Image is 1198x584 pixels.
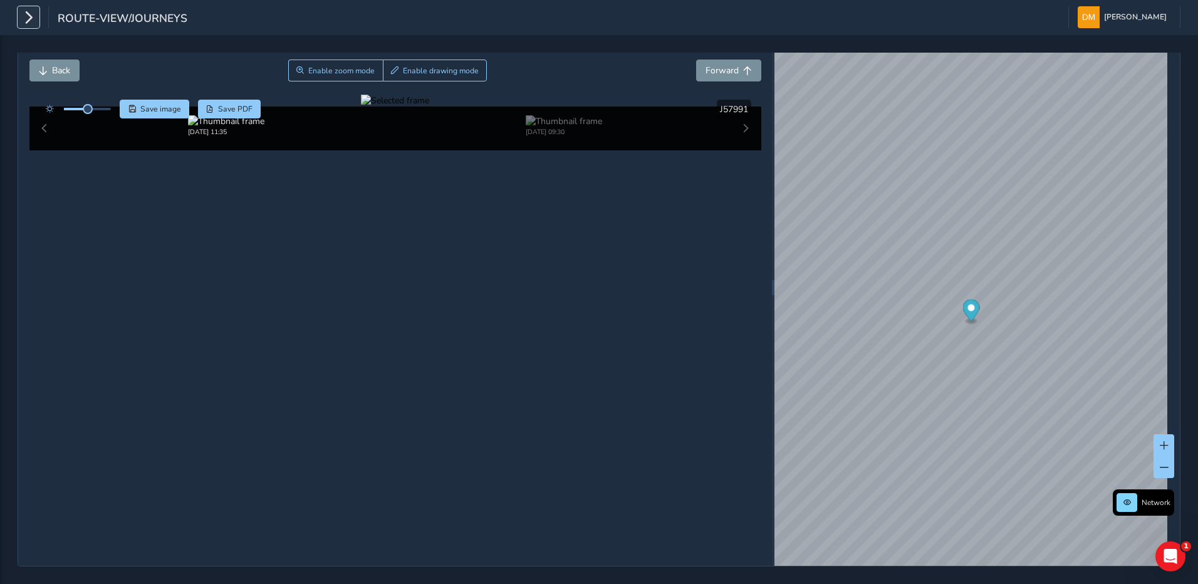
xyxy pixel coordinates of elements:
[308,66,375,76] span: Enable zoom mode
[963,300,980,325] div: Map marker
[288,60,383,81] button: Zoom
[1181,541,1191,551] span: 1
[198,100,261,118] button: PDF
[188,115,264,127] img: Thumbnail frame
[1142,498,1170,508] span: Network
[1078,6,1100,28] img: diamond-layout
[58,11,187,28] span: route-view/journeys
[140,104,181,114] span: Save image
[120,100,189,118] button: Save
[29,60,80,81] button: Back
[383,60,487,81] button: Draw
[1155,541,1185,571] iframe: Intercom live chat
[218,104,253,114] span: Save PDF
[526,115,602,127] img: Thumbnail frame
[1104,6,1167,28] span: [PERSON_NAME]
[526,127,602,137] div: [DATE] 09:30
[1078,6,1171,28] button: [PERSON_NAME]
[188,127,264,137] div: [DATE] 11:35
[706,65,739,76] span: Forward
[403,66,479,76] span: Enable drawing mode
[696,60,761,81] button: Forward
[720,103,748,115] span: J57991
[52,65,70,76] span: Back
